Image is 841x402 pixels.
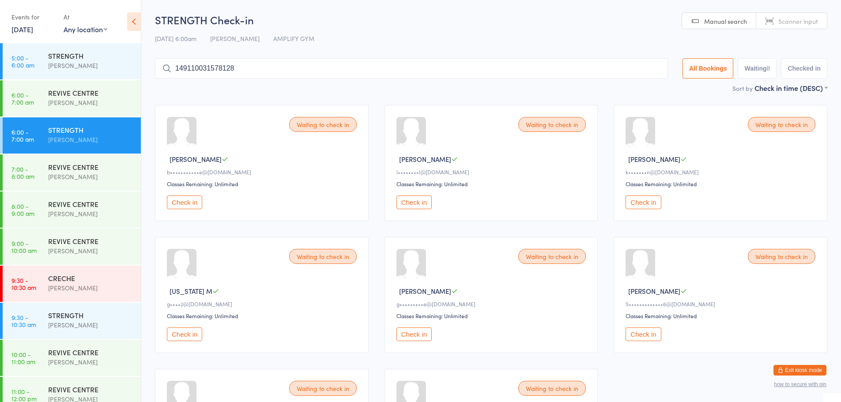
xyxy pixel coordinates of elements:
div: [PERSON_NAME] [48,172,133,182]
time: 9:30 - 10:30 am [11,314,36,328]
div: [PERSON_NAME] [48,320,133,330]
time: 11:00 - 12:00 pm [11,388,37,402]
div: Classes Remaining: Unlimited [396,180,589,188]
div: 8 [767,65,770,72]
div: REVIVE CENTRE [48,88,133,98]
div: Waiting to check in [289,117,357,132]
div: [PERSON_NAME] [48,283,133,293]
div: REVIVE CENTRE [48,347,133,357]
div: [PERSON_NAME] [48,60,133,71]
time: 5:00 - 6:00 am [11,54,34,68]
button: how to secure with pin [774,381,826,387]
span: AMPLIFY GYM [273,34,314,43]
div: Waiting to check in [289,249,357,264]
div: REVIVE CENTRE [48,199,133,209]
button: Checked in [781,58,827,79]
button: Check in [396,327,432,341]
div: STRENGTH [48,125,133,135]
span: [PERSON_NAME] [628,286,680,296]
time: 6:00 - 7:00 am [11,91,34,105]
button: Check in [626,195,661,209]
a: 10:00 -11:00 amREVIVE CENTRE[PERSON_NAME] [3,340,141,376]
div: Classes Remaining: Unlimited [626,312,818,319]
div: Waiting to check in [518,249,586,264]
div: STRENGTH [48,310,133,320]
time: 8:00 - 9:00 am [11,203,34,217]
span: [PERSON_NAME] [628,154,680,164]
div: b•••••••••••e@[DOMAIN_NAME] [167,168,359,176]
a: 8:00 -9:00 amREVIVE CENTRE[PERSON_NAME] [3,192,141,228]
div: Waiting to check in [289,381,357,396]
div: g••••2@[DOMAIN_NAME] [167,300,359,308]
time: 7:00 - 8:00 am [11,165,34,180]
div: Events for [11,10,55,24]
div: At [64,10,107,24]
input: Search [155,58,668,79]
div: l••••••••l@[DOMAIN_NAME] [396,168,589,176]
button: Check in [396,195,432,209]
div: k•••••••n@[DOMAIN_NAME] [626,168,818,176]
div: REVIVE CENTRE [48,384,133,394]
div: [PERSON_NAME] [48,209,133,219]
a: 9:30 -10:30 amSTRENGTH[PERSON_NAME] [3,303,141,339]
time: 6:00 - 7:00 am [11,128,34,143]
button: Check in [626,327,661,341]
div: [PERSON_NAME] [48,98,133,108]
h2: STRENGTH Check-in [155,12,827,27]
label: Sort by [732,84,753,93]
button: Check in [167,327,202,341]
span: [PERSON_NAME] [399,154,451,164]
div: Classes Remaining: Unlimited [167,312,359,319]
div: Waiting to check in [518,381,586,396]
div: CRECHE [48,273,133,283]
a: [DATE] [11,24,33,34]
div: Waiting to check in [518,117,586,132]
button: Exit kiosk mode [773,365,826,376]
div: Classes Remaining: Unlimited [396,312,589,319]
div: REVIVE CENTRE [48,236,133,246]
button: Waiting8 [738,58,777,79]
div: STRENGTH [48,51,133,60]
a: 7:00 -8:00 amREVIVE CENTRE[PERSON_NAME] [3,154,141,191]
a: 5:00 -6:00 amSTRENGTH[PERSON_NAME] [3,43,141,79]
span: Scanner input [778,17,818,26]
div: [PERSON_NAME] [48,246,133,256]
a: 6:00 -7:00 amREVIVE CENTRE[PERSON_NAME] [3,80,141,116]
span: [PERSON_NAME] [399,286,451,296]
div: Waiting to check in [748,117,815,132]
time: 9:30 - 10:30 am [11,277,36,291]
button: Check in [167,195,202,209]
span: Manual search [704,17,747,26]
span: [US_STATE] M [170,286,212,296]
a: 6:00 -7:00 amSTRENGTH[PERSON_NAME] [3,117,141,154]
a: 9:30 -10:30 amCRECHE[PERSON_NAME] [3,266,141,302]
div: Any location [64,24,107,34]
div: S•••••••••••••6@[DOMAIN_NAME] [626,300,818,308]
div: g•••••••••e@[DOMAIN_NAME] [396,300,589,308]
div: [PERSON_NAME] [48,357,133,367]
time: 10:00 - 11:00 am [11,351,35,365]
span: [DATE] 6:00am [155,34,196,43]
div: Check in time (DESC) [754,83,827,93]
div: [PERSON_NAME] [48,135,133,145]
button: All Bookings [683,58,734,79]
span: [PERSON_NAME] [210,34,260,43]
div: Classes Remaining: Unlimited [167,180,359,188]
a: 9:00 -10:00 amREVIVE CENTRE[PERSON_NAME] [3,229,141,265]
div: REVIVE CENTRE [48,162,133,172]
span: [PERSON_NAME] [170,154,222,164]
div: Classes Remaining: Unlimited [626,180,818,188]
div: Waiting to check in [748,249,815,264]
time: 9:00 - 10:00 am [11,240,37,254]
